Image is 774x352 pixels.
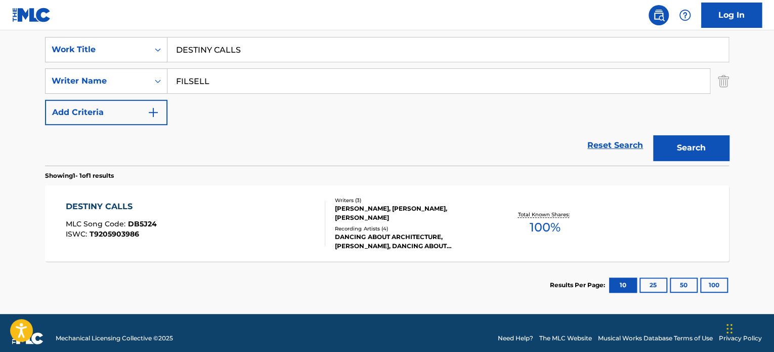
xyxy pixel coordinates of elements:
[679,9,691,21] img: help
[582,134,648,157] a: Reset Search
[12,8,51,22] img: MLC Logo
[518,211,572,218] p: Total Known Shares:
[12,332,44,344] img: logo
[700,278,728,293] button: 100
[56,334,173,343] span: Mechanical Licensing Collective © 2025
[653,9,665,21] img: search
[52,75,143,87] div: Writer Name
[45,37,729,166] form: Search Form
[726,314,733,344] div: Drag
[90,229,139,239] span: T9205903986
[598,334,713,343] a: Musical Works Database Terms of Use
[66,219,128,228] span: MLC Song Code :
[45,171,114,180] p: Showing 1 - 1 of 1 results
[723,303,774,352] iframe: Chat Widget
[718,68,729,94] img: Delete Criterion
[335,197,488,204] div: Writers ( 3 )
[335,204,488,222] div: [PERSON_NAME], [PERSON_NAME], [PERSON_NAME]
[529,218,560,237] span: 100 %
[66,201,157,213] div: DESTINY CALLS
[609,278,637,293] button: 10
[45,185,729,261] a: DESTINY CALLSMLC Song Code:DB5J24ISWC:T9205903986Writers (3)[PERSON_NAME], [PERSON_NAME], [PERSON...
[128,219,157,228] span: DB5J24
[670,278,698,293] button: 50
[649,5,669,25] a: Public Search
[675,5,695,25] div: Help
[45,100,167,125] button: Add Criteria
[498,334,533,343] a: Need Help?
[66,229,90,239] span: ISWC :
[550,281,608,290] p: Results Per Page:
[335,225,488,232] div: Recording Artists ( 4 )
[335,232,488,251] div: DANCING ABOUT ARCHITECTURE, [PERSON_NAME], DANCING ABOUT ARCHITECTURE, [PERSON_NAME],[PERSON_NAME...
[639,278,667,293] button: 25
[653,135,729,161] button: Search
[539,334,592,343] a: The MLC Website
[52,44,143,56] div: Work Title
[719,334,762,343] a: Privacy Policy
[701,3,762,28] a: Log In
[147,106,159,119] img: 9d2ae6d4665cec9f34b9.svg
